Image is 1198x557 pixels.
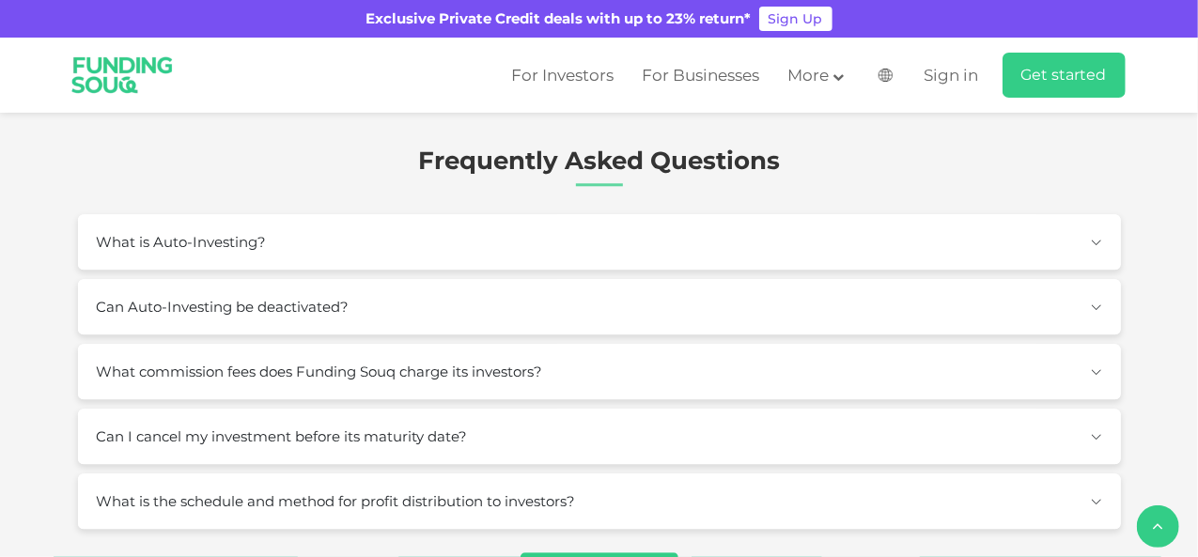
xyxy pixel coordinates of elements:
a: Sign in [920,60,979,91]
span: Frequently Asked Questions [418,146,780,176]
button: back [1137,505,1179,548]
button: Can Auto-Investing be deactivated? [78,279,1121,334]
a: For Investors [506,60,618,91]
span: Get started [1021,66,1107,84]
button: What is the schedule and method for profit distribution to investors? [78,473,1121,529]
a: For Businesses [637,60,764,91]
a: Sign Up [759,7,832,31]
img: SA Flag [879,69,893,82]
span: Sign in [925,66,979,85]
button: What is Auto-Investing? [78,214,1121,270]
span: More [787,66,829,85]
div: Exclusive Private Credit deals with up to 23% return* [366,8,752,30]
img: Logo [59,41,186,109]
button: What commission fees does Funding Souq charge its investors? [78,344,1121,399]
button: Can I cancel my investment before its maturity date? [78,409,1121,464]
